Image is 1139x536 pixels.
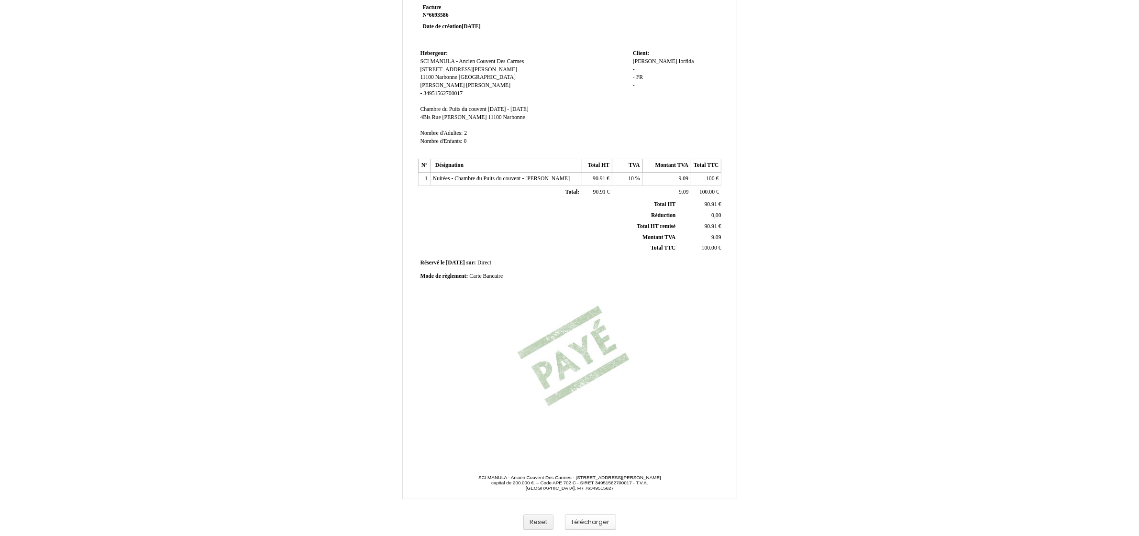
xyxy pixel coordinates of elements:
td: € [691,186,721,199]
td: € [677,199,723,210]
td: € [677,221,723,232]
span: Réservé le [420,260,445,266]
span: 0 [464,138,467,144]
span: 4Bis Rue [PERSON_NAME] [420,114,487,120]
td: € [691,173,721,186]
th: TVA [612,159,642,173]
span: Narbonne [503,114,525,120]
td: € [677,243,723,254]
span: [DATE] - [DATE] [488,106,529,112]
span: capital de 200.000 €. – Code APE 702 C - SIRET 34951562700017 - T.V.A. [GEOGRAPHIC_DATA]. FR 7634... [491,480,648,491]
span: 100.00 [699,189,715,195]
span: 100.00 [702,245,717,251]
span: Chambre du Puits du couvent [420,106,487,112]
span: - [633,82,635,88]
span: Client: [633,50,649,56]
span: [DATE] [462,23,480,30]
span: Total TTC [651,245,675,251]
span: 90.91 [593,189,606,195]
span: Nombre d'Adultes: [420,130,463,136]
span: Narbonne [435,74,457,80]
span: 100 [706,175,715,182]
span: SCI MANULA - Ancien Couvent Des Carmes - [STREET_ADDRESS][PERSON_NAME] [478,475,661,480]
span: [PERSON_NAME] [633,58,677,65]
span: [GEOGRAPHIC_DATA] [459,74,516,80]
span: Facture [423,4,442,11]
td: % [612,173,642,186]
span: 0,00 [711,212,721,219]
th: Total TTC [691,159,721,173]
span: [DATE] [446,260,464,266]
strong: N° [423,11,537,19]
td: € [582,173,612,186]
th: Montant TVA [642,159,691,173]
span: Total HT [654,201,675,208]
span: Montant TVA [642,234,675,241]
th: N° [418,159,430,173]
span: [PERSON_NAME] [466,82,510,88]
span: 9.09 [679,175,688,182]
span: - [633,66,635,73]
span: 90.91 [705,223,717,230]
span: 90.91 [705,201,717,208]
span: 10 [628,175,634,182]
span: 11100 [488,114,501,120]
span: Total: [565,189,579,195]
span: [PERSON_NAME] [420,82,465,88]
span: 11100 [420,74,434,80]
span: 9.09 [711,234,721,241]
td: 1 [418,173,430,186]
span: Réduction [651,212,675,219]
strong: Date de création [423,23,481,30]
span: 90.91 [593,175,605,182]
span: sur: [466,260,476,266]
span: 34951562700017 [423,90,463,97]
button: Reset [523,514,553,530]
th: Total HT [582,159,612,173]
span: - [633,74,635,80]
span: 9.09 [679,189,688,195]
span: - [420,90,422,97]
button: Télécharger [565,514,616,530]
span: SCI MANULA - Ancien Couvent Des Carmes [420,58,524,65]
span: Nuitées - Chambre du Puits du couvent - [PERSON_NAME] [433,175,570,182]
span: Iorfida [679,58,694,65]
span: Total HT remisé [637,223,675,230]
span: [STREET_ADDRESS][PERSON_NAME] [420,66,518,73]
td: € [582,186,612,199]
span: Direct [477,260,491,266]
span: Nombre d'Enfants: [420,138,463,144]
span: 2 [464,130,467,136]
span: FR [636,74,643,80]
span: 6693586 [429,12,449,18]
th: Désignation [430,159,582,173]
span: Mode de règlement: [420,273,468,279]
span: Carte Bancaire [469,273,503,279]
span: Hebergeur: [420,50,448,56]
